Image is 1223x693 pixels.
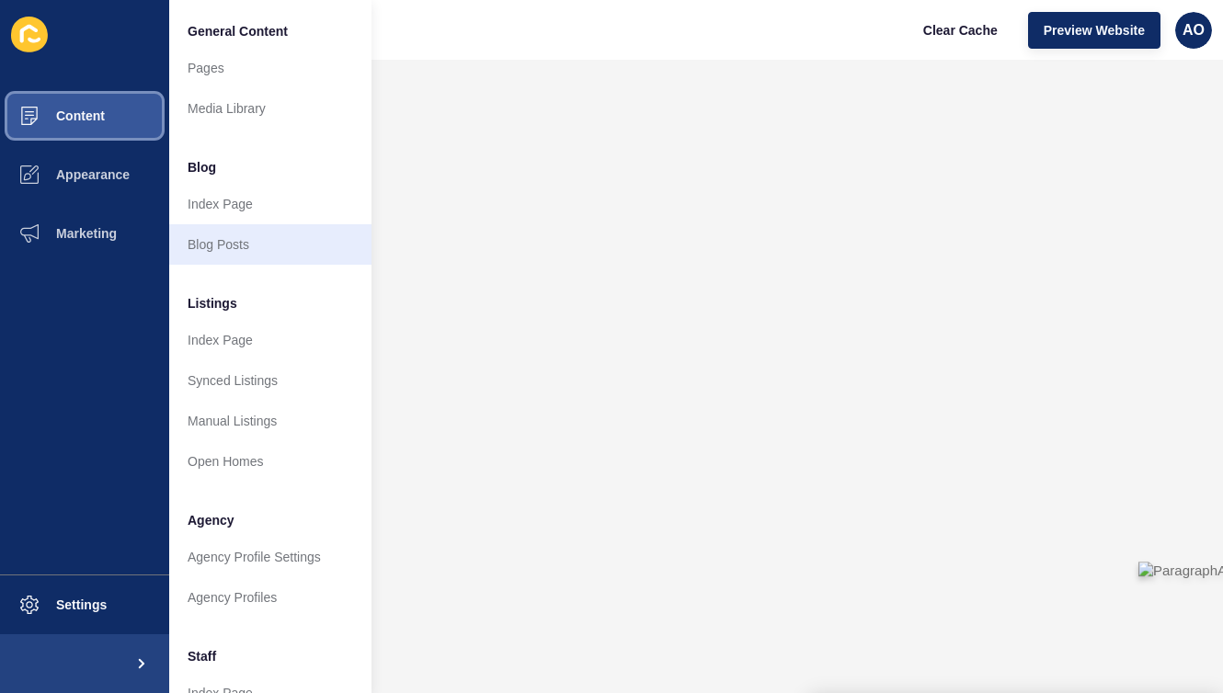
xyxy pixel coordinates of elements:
a: Agency Profile Settings [169,537,371,577]
button: Preview Website [1028,12,1160,49]
span: Staff [188,647,216,665]
span: Listings [188,294,237,312]
a: Index Page [169,184,371,224]
span: AO [1183,21,1205,40]
a: Manual Listings [169,401,371,441]
span: Preview Website [1044,21,1145,40]
a: Synced Listings [169,360,371,401]
span: General Content [188,22,288,40]
a: Blog Posts [169,224,371,265]
span: Blog [188,158,216,176]
a: Index Page [169,320,371,360]
span: Clear Cache [923,21,998,40]
span: Agency [188,511,234,529]
a: Media Library [169,88,371,129]
button: Clear Cache [908,12,1013,49]
a: Open Homes [169,441,371,482]
a: Pages [169,48,371,88]
a: Agency Profiles [169,577,371,618]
